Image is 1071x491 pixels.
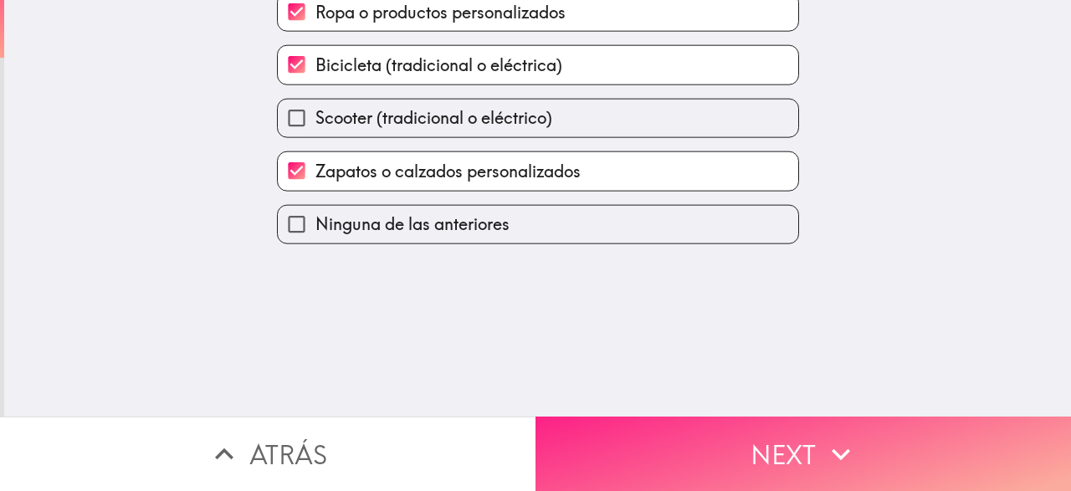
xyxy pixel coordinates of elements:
span: Zapatos o calzados personalizados [315,159,581,182]
button: Scooter (tradicional o eléctrico) [278,99,798,136]
button: Ninguna de las anteriores [278,205,798,243]
span: Scooter (tradicional o eléctrico) [315,106,552,130]
span: Bicicleta (tradicional o eléctrica) [315,54,562,77]
button: Bicicleta (tradicional o eléctrica) [278,46,798,84]
button: Zapatos o calzados personalizados [278,152,798,190]
span: Ninguna de las anteriores [315,212,510,236]
button: Next [535,417,1071,491]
